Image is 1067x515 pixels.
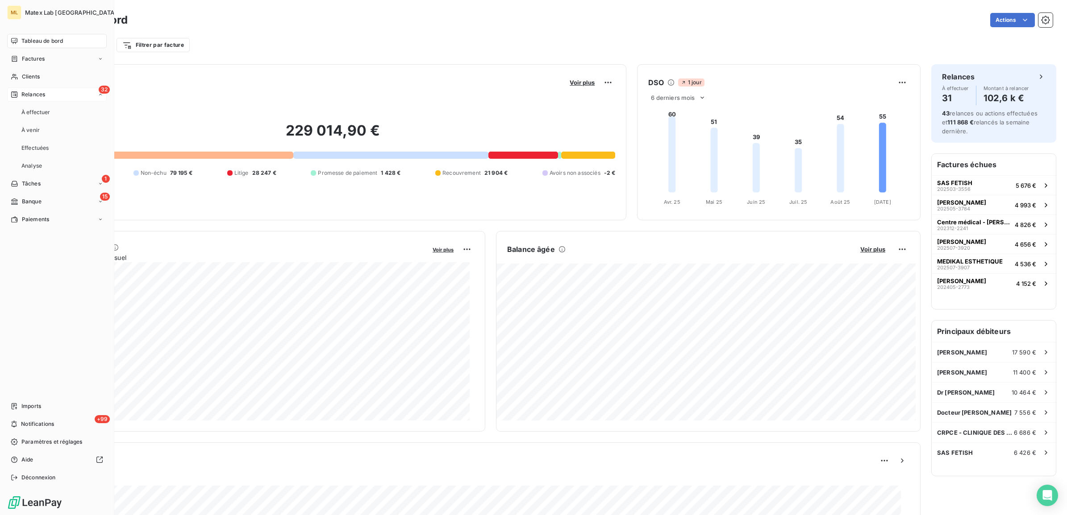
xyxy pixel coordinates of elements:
[1014,449,1036,456] span: 6 426 €
[100,193,110,201] span: 15
[942,91,969,105] h4: 31
[50,122,615,148] h2: 229 014,90 €
[706,199,722,205] tspan: Mai 25
[937,429,1014,436] span: CRPCE - CLINIQUE DES CHAMPS ELYSEES
[22,73,40,81] span: Clients
[234,169,249,177] span: Litige
[102,175,110,183] span: 1
[22,215,49,223] span: Paiements
[7,495,63,510] img: Logo LeanPay
[433,247,454,253] span: Voir plus
[567,78,597,87] button: Voir plus
[932,154,1056,175] h6: Factures échues
[932,214,1056,234] button: Centre médical - [PERSON_NAME]202312-22414 826 €
[22,198,42,206] span: Banque
[984,91,1029,105] h4: 102,6 k €
[860,246,885,253] span: Voir plus
[937,449,973,456] span: SAS FETISH
[570,79,595,86] span: Voir plus
[1015,221,1036,228] span: 4 826 €
[831,199,850,205] tspan: Août 25
[937,218,1011,226] span: Centre médical - [PERSON_NAME]
[937,258,1003,265] span: MEDIKAL ESTHETIQUE
[25,9,117,16] span: Matex Lab [GEOGRAPHIC_DATA]
[858,245,888,253] button: Voir plus
[21,108,50,116] span: À effectuer
[932,254,1056,273] button: MEDIKAL ESTHETIQUE202507-39074 536 €
[1014,409,1036,416] span: 7 556 €
[1016,280,1036,287] span: 4 152 €
[937,238,986,245] span: [PERSON_NAME]
[937,369,987,376] span: [PERSON_NAME]
[678,78,704,87] span: 1 jour
[947,119,973,126] span: 111 868 €
[21,474,56,482] span: Déconnexion
[990,13,1035,27] button: Actions
[937,265,970,270] span: 202507-3907
[937,409,1012,416] span: Docteur [PERSON_NAME]
[117,38,190,52] button: Filtrer par facture
[484,169,508,177] span: 21 904 €
[651,94,695,101] span: 6 derniers mois
[507,244,555,255] h6: Balance âgée
[99,86,110,94] span: 32
[442,169,481,177] span: Recouvrement
[932,273,1056,293] button: [PERSON_NAME]202405-27734 152 €
[937,226,968,231] span: 202312-2241
[21,438,82,446] span: Paramètres et réglages
[318,169,377,177] span: Promesse de paiement
[170,169,192,177] span: 79 195 €
[22,180,41,188] span: Tâches
[50,253,426,262] span: Chiffre d'affaires mensuel
[381,169,400,177] span: 1 428 €
[252,169,276,177] span: 28 247 €
[21,37,63,45] span: Tableau de bord
[942,86,969,91] span: À effectuer
[664,199,680,205] tspan: Avr. 25
[1015,260,1036,268] span: 4 536 €
[937,206,970,211] span: 202505-3784
[1013,369,1036,376] span: 11 400 €
[22,55,45,63] span: Factures
[937,389,995,396] span: Dr [PERSON_NAME]
[550,169,600,177] span: Avoirs non associés
[937,245,970,251] span: 202507-3920
[21,420,54,428] span: Notifications
[1016,182,1036,189] span: 5 676 €
[942,110,950,117] span: 43
[874,199,891,205] tspan: [DATE]
[1037,485,1058,506] div: Open Intercom Messenger
[21,456,33,464] span: Aide
[789,199,807,205] tspan: Juil. 25
[1012,389,1036,396] span: 10 464 €
[604,169,616,177] span: -2 €
[1014,429,1036,436] span: 6 686 €
[21,144,49,152] span: Effectuées
[747,199,766,205] tspan: Juin 25
[937,199,986,206] span: [PERSON_NAME]
[932,175,1056,195] button: SAS FETISH202503-35565 676 €
[7,5,21,20] div: ML
[21,126,40,134] span: À venir
[648,77,663,88] h6: DSO
[141,169,167,177] span: Non-échu
[932,321,1056,342] h6: Principaux débiteurs
[1015,241,1036,248] span: 4 656 €
[937,284,970,290] span: 202405-2773
[932,234,1056,254] button: [PERSON_NAME]202507-39204 656 €
[937,179,972,186] span: SAS FETISH
[937,186,971,192] span: 202503-3556
[984,86,1029,91] span: Montant à relancer
[95,415,110,423] span: +99
[932,195,1056,214] button: [PERSON_NAME]202505-37844 993 €
[942,71,975,82] h6: Relances
[21,91,45,99] span: Relances
[942,110,1038,135] span: relances ou actions effectuées et relancés la semaine dernière.
[937,349,987,356] span: [PERSON_NAME]
[1012,349,1036,356] span: 17 590 €
[21,402,41,410] span: Imports
[430,245,456,253] button: Voir plus
[1015,202,1036,209] span: 4 993 €
[937,277,986,284] span: [PERSON_NAME]
[21,162,42,170] span: Analyse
